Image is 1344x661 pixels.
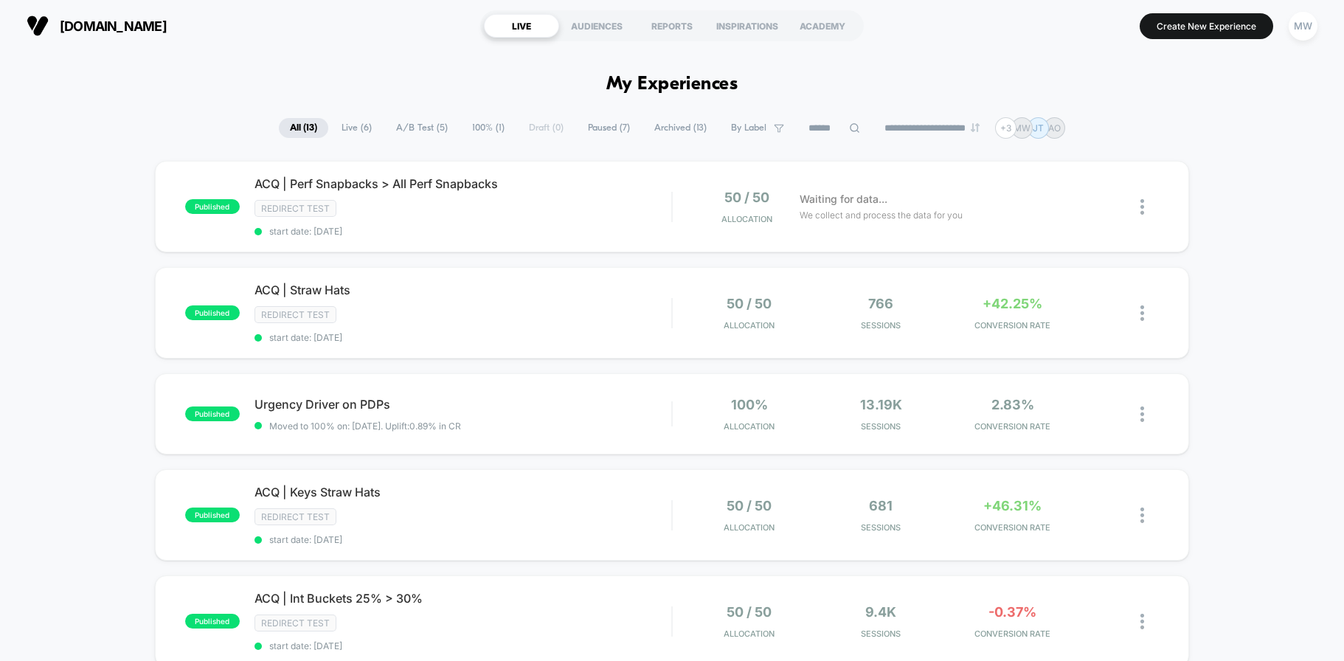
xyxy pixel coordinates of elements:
button: MW [1284,11,1322,41]
span: 100% [731,397,768,412]
span: Allocation [724,629,775,639]
span: -0.37% [988,604,1036,620]
span: published [185,508,240,522]
div: INSPIRATIONS [710,14,785,38]
span: ACQ | Keys Straw Hats [254,485,672,499]
span: Sessions [819,629,943,639]
button: Create New Experience [1140,13,1273,39]
span: Allocation [724,421,775,432]
span: Archived ( 13 ) [643,118,718,138]
span: 9.4k [865,604,896,620]
span: published [185,406,240,421]
p: AO [1048,122,1061,134]
span: Paused ( 7 ) [577,118,641,138]
span: start date: [DATE] [254,534,672,545]
span: All ( 13 ) [279,118,328,138]
span: CONVERSION RATE [950,421,1074,432]
span: Allocation [724,522,775,533]
span: 50 / 50 [727,296,772,311]
span: +46.31% [983,498,1042,513]
span: CONVERSION RATE [950,320,1074,330]
span: Allocation [724,320,775,330]
button: [DOMAIN_NAME] [22,14,171,38]
span: 50 / 50 [724,190,769,205]
span: 2.83% [991,397,1034,412]
span: Redirect Test [254,615,336,631]
span: ACQ | Straw Hats [254,283,672,297]
div: REPORTS [634,14,710,38]
span: [DOMAIN_NAME] [60,18,167,34]
div: LIVE [484,14,559,38]
img: close [1140,508,1144,523]
span: 681 [869,498,893,513]
span: 50 / 50 [727,604,772,620]
span: published [185,199,240,214]
span: start date: [DATE] [254,640,672,651]
span: Sessions [819,522,943,533]
span: 100% ( 1 ) [461,118,516,138]
span: ACQ | Perf Snapbacks > All Perf Snapbacks [254,176,672,191]
span: +42.25% [983,296,1042,311]
p: MW [1014,122,1030,134]
span: Allocation [721,214,772,224]
img: close [1140,199,1144,215]
span: A/B Test ( 5 ) [385,118,459,138]
div: ACADEMY [785,14,860,38]
span: Waiting for data... [800,191,887,207]
div: AUDIENCES [559,14,634,38]
span: published [185,305,240,320]
img: close [1140,305,1144,321]
span: ACQ | Int Buckets 25% > 30% [254,591,672,606]
img: close [1140,406,1144,422]
span: published [185,614,240,629]
span: 766 [868,296,893,311]
span: start date: [DATE] [254,332,672,343]
span: 13.19k [860,397,902,412]
span: Moved to 100% on: [DATE] . Uplift: 0.89% in CR [269,421,461,432]
img: Visually logo [27,15,49,37]
div: + 3 [995,117,1016,139]
span: Sessions [819,421,943,432]
span: Redirect Test [254,200,336,217]
span: CONVERSION RATE [950,629,1074,639]
p: JT [1033,122,1044,134]
span: By Label [731,122,766,134]
span: Urgency Driver on PDPs [254,397,672,412]
span: Redirect Test [254,306,336,323]
img: end [971,123,980,132]
span: 50 / 50 [727,498,772,513]
span: start date: [DATE] [254,226,672,237]
h1: My Experiences [606,74,738,95]
span: We collect and process the data for you [800,208,963,222]
span: CONVERSION RATE [950,522,1074,533]
span: Sessions [819,320,943,330]
span: Live ( 6 ) [330,118,383,138]
img: close [1140,614,1144,629]
div: MW [1289,12,1317,41]
span: Redirect Test [254,508,336,525]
